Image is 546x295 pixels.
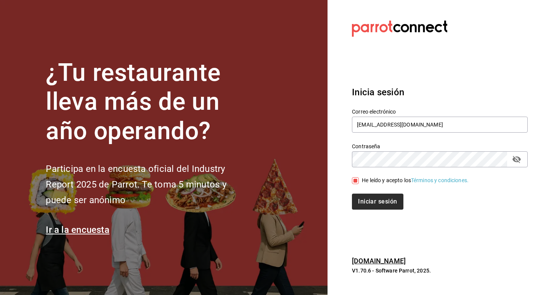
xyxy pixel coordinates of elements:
input: Ingresa tu correo electrónico [352,117,528,133]
a: [DOMAIN_NAME] [352,257,406,265]
p: V1.70.6 - Software Parrot, 2025. [352,267,528,274]
h1: ¿Tu restaurante lleva más de un año operando? [46,58,252,146]
a: Ir a la encuesta [46,224,109,235]
h2: Participa en la encuesta oficial del Industry Report 2025 de Parrot. Te toma 5 minutos y puede se... [46,161,252,208]
label: Correo electrónico [352,109,528,114]
a: Términos y condiciones. [411,177,469,183]
button: Iniciar sesión [352,194,403,210]
label: Contraseña [352,143,528,149]
h3: Inicia sesión [352,85,528,99]
div: He leído y acepto los [362,176,469,184]
button: Campo de contraseña [510,153,523,166]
